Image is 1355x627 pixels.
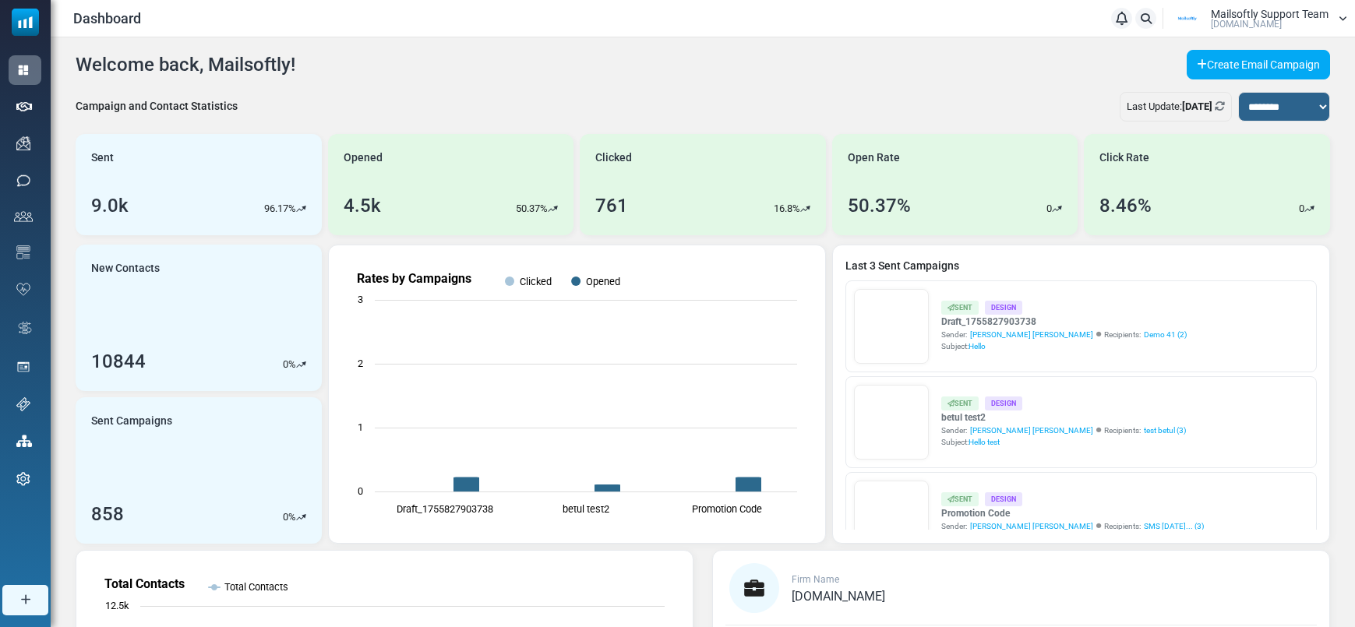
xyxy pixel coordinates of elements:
a: Last 3 Sent Campaigns [845,258,1317,274]
text: Total Contacts [104,576,185,591]
a: betul test2 [941,410,1186,424]
p: 16.8% [774,201,800,217]
img: contacts-icon.svg [14,211,33,222]
div: % [283,357,306,372]
text: 3 [358,294,363,305]
p: 0 [1046,201,1052,217]
text: Total Contacts [224,581,288,593]
p: 96.17% [264,201,296,217]
div: Subject: [941,340,1187,352]
div: Subject: [941,436,1186,448]
a: Demo 41 (2) [1144,329,1187,340]
h4: Welcome back, Mailsoftly! [76,54,295,76]
a: Promotion Code [941,506,1204,520]
a: Refresh Stats [1215,100,1225,112]
span: [PERSON_NAME] [PERSON_NAME] [970,520,1093,532]
img: landing_pages.svg [16,360,30,374]
text: 2 [358,358,363,369]
img: support-icon.svg [16,397,30,411]
text: Rates by Campaigns [357,271,471,286]
text: Opened [586,276,620,287]
a: SMS [DATE]... (3) [1144,520,1204,532]
span: Sent [91,150,114,166]
span: Clicked [595,150,632,166]
span: Sent Campaigns [91,413,172,429]
div: Last Update: [1120,92,1232,122]
p: 0 [283,357,288,372]
img: settings-icon.svg [16,472,30,486]
span: Open Rate [848,150,900,166]
p: 50.37% [516,201,548,217]
a: User Logo Mailsoftly Support Team [DOMAIN_NAME] [1168,7,1347,30]
img: mailsoftly_icon_blue_white.svg [12,9,39,36]
img: User Logo [1168,7,1207,30]
span: [PERSON_NAME] [PERSON_NAME] [970,424,1093,436]
div: Sender: Recipients: [941,520,1204,532]
div: Sent [941,301,979,314]
text: betul test2 [563,503,609,515]
img: domain-health-icon.svg [16,283,30,295]
a: Create Email Campaign [1187,50,1330,79]
a: Draft_1755827903738 [941,315,1187,329]
span: [PERSON_NAME] [PERSON_NAME] [970,329,1093,340]
a: [DOMAIN_NAME] [792,590,885,603]
span: Opened [344,150,383,166]
a: test betul (3) [1144,424,1186,436]
div: Design [985,396,1022,410]
div: 8.46% [1099,192,1152,220]
div: 50.37% [848,192,911,220]
div: Campaign and Contact Statistics [76,98,238,114]
text: 1 [358,421,363,433]
p: 0 [283,509,288,525]
img: workflow.svg [16,319,34,337]
span: Dashboard [73,8,141,29]
img: dashboard-icon-active.svg [16,63,30,77]
span: [DOMAIN_NAME] [1211,19,1282,29]
span: New Contacts [91,260,160,277]
text: Draft_1755827903738 [397,503,493,515]
span: Firm Name [792,574,839,585]
text: 0 [358,485,363,497]
div: 858 [91,500,124,528]
text: 12.5k [105,600,129,611]
div: 9.0k [91,192,129,220]
span: Hello [969,342,986,350]
b: [DATE] [1182,100,1212,112]
p: 0 [1299,201,1304,217]
div: 4.5k [344,192,381,220]
span: Mailsoftly Support Team [1211,9,1329,19]
a: New Contacts 10844 0% [76,245,322,391]
div: Sent [941,396,979,410]
img: email-templates-icon.svg [16,245,30,259]
div: % [283,509,306,525]
text: Promotion Code [691,503,761,515]
span: Hello test [969,438,1000,446]
span: [DOMAIN_NAME] [792,589,885,604]
span: Click Rate [1099,150,1149,166]
img: campaigns-icon.png [16,136,30,150]
div: 10844 [91,347,146,375]
div: 761 [595,192,628,220]
div: Sender: Recipients: [941,424,1186,436]
div: Sent [941,492,979,505]
img: sms-icon.png [16,174,30,188]
svg: Rates by Campaigns [341,258,813,530]
div: Sender: Recipients: [941,329,1187,340]
div: Design [985,301,1022,314]
div: Design [985,492,1022,505]
text: Clicked [520,276,552,287]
